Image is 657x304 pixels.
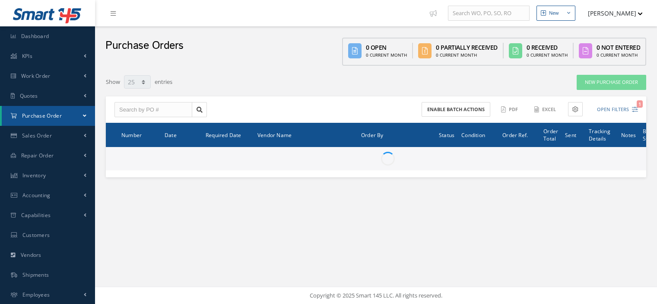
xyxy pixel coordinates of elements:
button: Open Filters1 [589,102,638,117]
span: Repair Order [21,152,54,159]
span: Inventory [22,172,46,179]
div: 0 Received [527,43,568,52]
div: New [549,10,559,17]
div: Copyright © 2025 Smart 145 LLC. All rights reserved. [104,291,648,300]
div: 0 Open [366,43,407,52]
span: Number [121,131,142,139]
button: [PERSON_NAME] [580,5,643,22]
button: Enable batch actions [422,102,490,117]
label: entries [155,74,172,86]
span: KPIs [22,52,32,60]
span: Capabilities [21,211,51,219]
div: 0 Partially Received [436,43,498,52]
span: Notes [621,131,636,139]
label: Show [106,74,120,86]
span: Vendor Name [257,131,292,139]
span: Vendors [21,251,41,259]
span: Tracking Details [589,127,610,142]
input: Search by PO # [114,102,192,118]
span: Accounting [22,192,51,199]
div: 0 Current Month [597,52,641,58]
span: Order Ref. [502,131,528,139]
span: Dashboard [21,32,49,40]
button: PDF [497,102,524,117]
span: Sent [565,131,576,139]
button: New [536,6,575,21]
span: Work Order [21,72,51,80]
div: 0 Current Month [366,52,407,58]
button: Excel [530,102,562,117]
span: Order By [361,131,384,139]
span: Condition [461,131,485,139]
h2: Purchase Orders [105,39,184,52]
input: Search WO, PO, SO, RO [448,6,530,21]
span: Quotes [20,92,38,99]
span: Employees [22,291,50,298]
span: Sales Order [22,132,52,139]
div: 0 Current Month [436,52,498,58]
a: Purchase Order [2,106,95,126]
span: Shipments [22,271,49,278]
span: Status [439,131,454,139]
div: 0 Not Entered [597,43,641,52]
span: Date [165,131,177,139]
span: 1 [637,100,643,108]
span: Purchase Order [22,112,62,119]
span: Required Date [206,131,241,139]
a: New Purchase Order [577,75,646,90]
span: Customers [22,231,50,239]
div: 0 Current Month [527,52,568,58]
span: Order Total [543,127,558,142]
